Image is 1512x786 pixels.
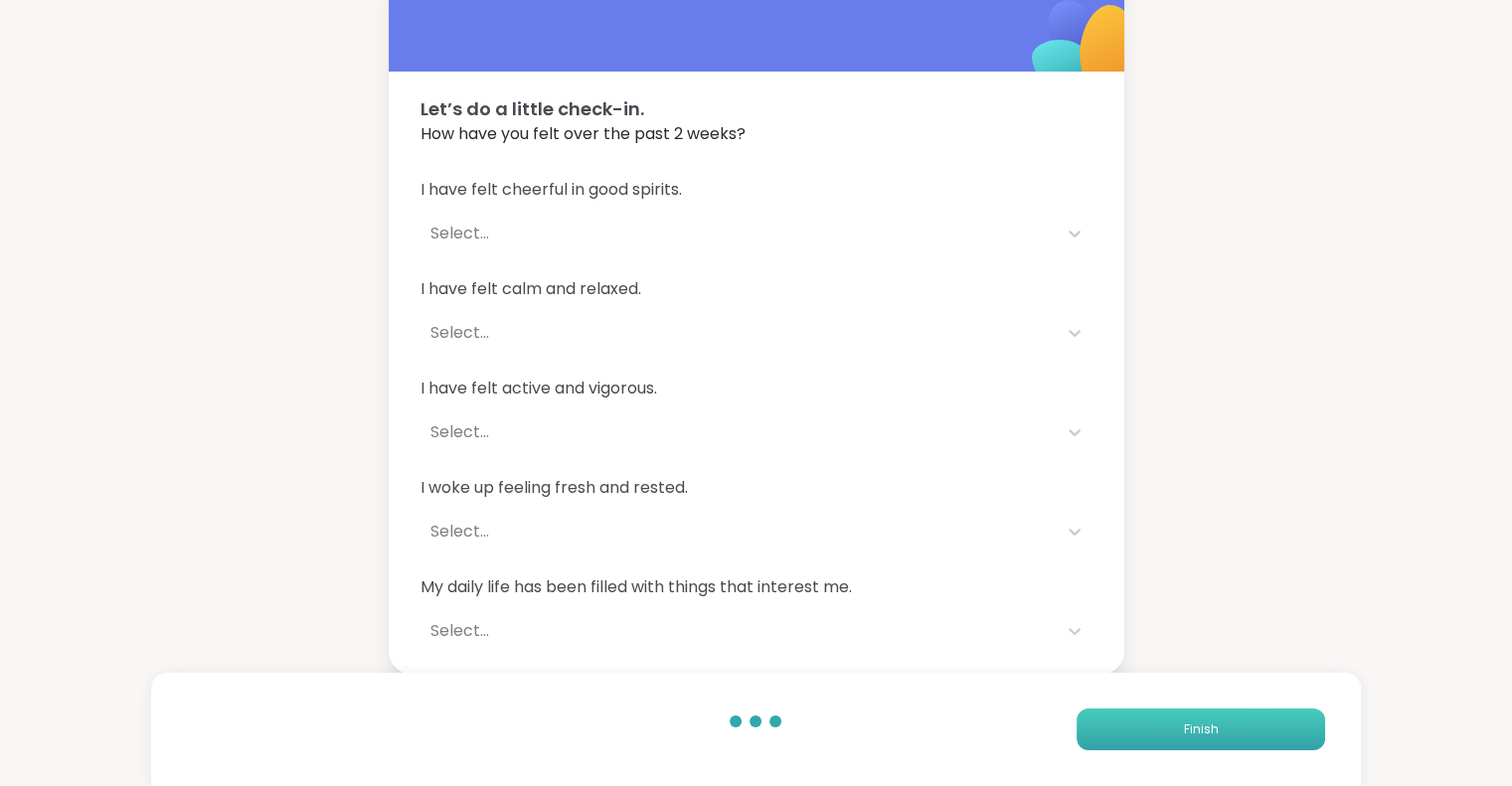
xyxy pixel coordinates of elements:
span: I have felt calm and relaxed. [420,277,1092,301]
span: I have felt active and vigorous. [420,377,1092,400]
span: How have you felt over the past 2 weeks? [420,122,1092,146]
span: I woke up feeling fresh and rested. [420,476,1092,500]
span: My daily life has been filled with things that interest me. [420,575,1092,599]
span: Finish [1183,720,1218,738]
div: Select... [430,321,1047,345]
span: Let’s do a little check-in. [420,95,1092,122]
div: Select... [430,619,1047,643]
div: Select... [430,222,1047,245]
span: I have felt cheerful in good spirits. [420,178,1092,202]
button: Finish [1077,708,1325,750]
div: Select... [430,420,1047,444]
div: Select... [430,520,1047,544]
